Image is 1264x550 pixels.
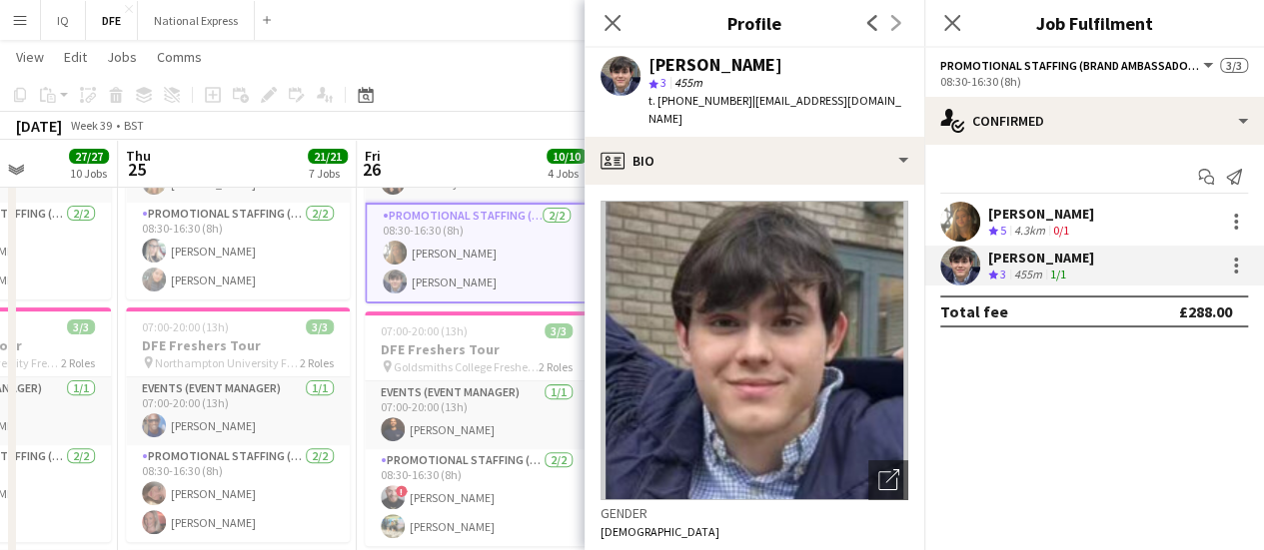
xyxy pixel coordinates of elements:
[539,359,573,374] span: 2 Roles
[365,381,589,449] app-card-role: Events (Event Manager)1/107:00-20:00 (13h)[PERSON_NAME]
[648,93,901,126] span: | [EMAIL_ADDRESS][DOMAIN_NAME]
[1000,223,1006,238] span: 5
[585,137,924,185] div: Bio
[601,524,719,539] span: [DEMOGRAPHIC_DATA]
[124,118,144,133] div: BST
[123,158,151,181] span: 25
[126,336,350,354] h3: DFE Freshers Tour
[56,44,95,70] a: Edit
[362,158,381,181] span: 26
[1010,267,1046,283] div: 455m
[940,58,1200,73] span: Promotional Staffing (Brand Ambassadors)
[126,445,350,542] app-card-role: Promotional Staffing (Brand Ambassadors)2/208:30-16:30 (8h)[PERSON_NAME][PERSON_NAME]
[306,319,334,334] span: 3/3
[601,504,908,522] h3: Gender
[1000,267,1006,281] span: 3
[924,97,1264,145] div: Confirmed
[601,201,908,500] img: Crew avatar or photo
[670,75,706,90] span: 455m
[309,166,347,181] div: 7 Jobs
[61,355,95,370] span: 2 Roles
[585,10,924,36] h3: Profile
[394,359,539,374] span: Goldsmiths College Freshers Fair
[1179,301,1232,321] div: £288.00
[8,44,52,70] a: View
[365,449,589,546] app-card-role: Promotional Staffing (Brand Ambassadors)2/208:30-16:30 (8h)![PERSON_NAME][PERSON_NAME]
[365,340,589,358] h3: DFE Freshers Tour
[16,116,62,136] div: [DATE]
[940,74,1248,89] div: 08:30-16:30 (8h)
[365,203,589,303] app-card-role: Promotional Staffing (Brand Ambassadors)2/208:30-16:30 (8h)[PERSON_NAME][PERSON_NAME]
[1220,58,1248,73] span: 3/3
[99,44,145,70] a: Jobs
[69,149,109,164] span: 27/27
[365,311,589,546] app-job-card: 07:00-20:00 (13h)3/3DFE Freshers Tour Goldsmiths College Freshers Fair2 RolesEvents (Event Manage...
[67,319,95,334] span: 3/3
[138,1,255,40] button: National Express
[396,485,408,497] span: !
[924,10,1264,36] h3: Job Fulfilment
[1010,223,1049,240] div: 4.3km
[41,1,86,40] button: IQ
[365,147,381,165] span: Fri
[126,307,350,542] app-job-card: 07:00-20:00 (13h)3/3DFE Freshers Tour Northampton University Freshers Fair2 RolesEvents (Event Ma...
[868,460,908,500] div: Open photos pop-in
[157,48,202,66] span: Comms
[16,48,44,66] span: View
[988,205,1094,223] div: [PERSON_NAME]
[64,48,87,66] span: Edit
[660,75,666,90] span: 3
[126,203,350,299] app-card-role: Promotional Staffing (Brand Ambassadors)2/208:30-16:30 (8h)[PERSON_NAME][PERSON_NAME]
[1050,267,1066,281] app-skills-label: 1/1
[155,355,300,370] span: Northampton University Freshers Fair
[547,149,587,164] span: 10/10
[545,323,573,338] span: 3/3
[66,118,116,133] span: Week 39
[142,319,229,334] span: 07:00-20:00 (13h)
[988,249,1094,267] div: [PERSON_NAME]
[107,48,137,66] span: Jobs
[648,93,752,108] span: t. [PHONE_NUMBER]
[308,149,348,164] span: 21/21
[149,44,210,70] a: Comms
[940,301,1008,321] div: Total fee
[381,323,468,338] span: 07:00-20:00 (13h)
[70,166,108,181] div: 10 Jobs
[1053,223,1069,238] app-skills-label: 0/1
[548,166,586,181] div: 4 Jobs
[126,147,151,165] span: Thu
[648,56,782,74] div: [PERSON_NAME]
[86,1,138,40] button: DFE
[126,377,350,445] app-card-role: Events (Event Manager)1/107:00-20:00 (13h)[PERSON_NAME]
[300,355,334,370] span: 2 Roles
[940,58,1216,73] button: Promotional Staffing (Brand Ambassadors)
